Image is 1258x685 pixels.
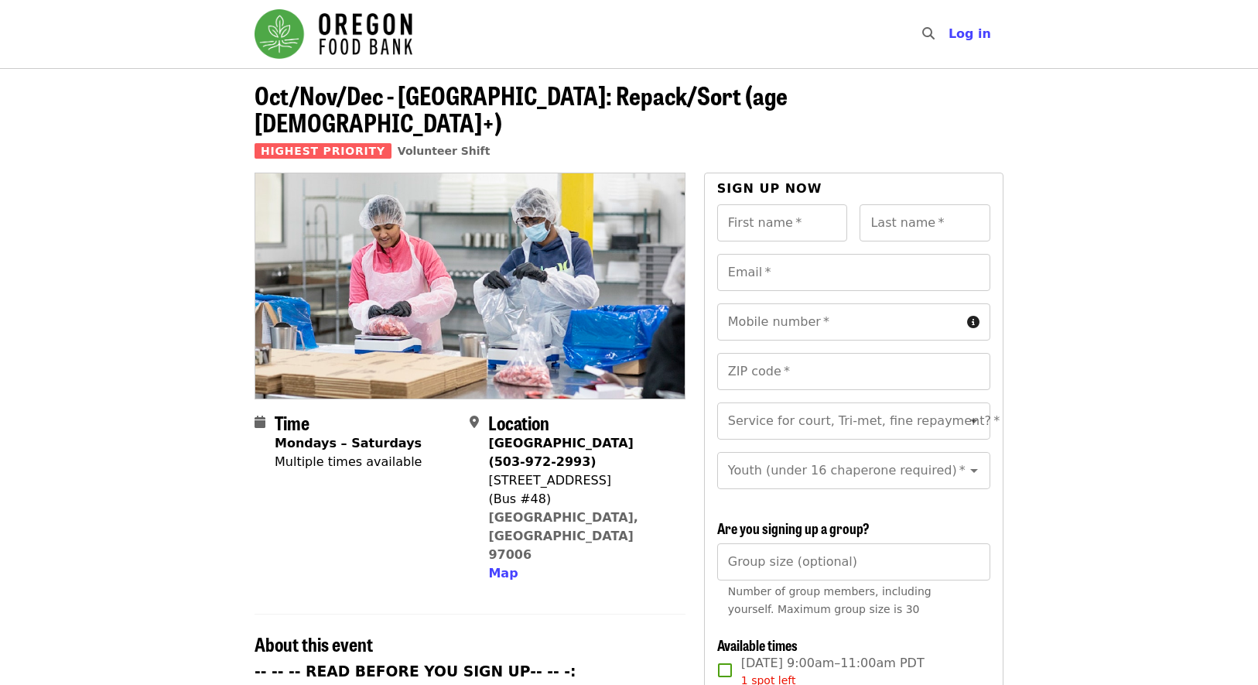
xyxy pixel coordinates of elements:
[717,254,990,291] input: Email
[967,315,979,330] i: circle-info icon
[488,471,672,490] div: [STREET_ADDRESS]
[922,26,935,41] i: search icon
[255,630,373,657] span: About this event
[275,436,422,450] strong: Mondays – Saturdays
[717,204,848,241] input: First name
[717,543,990,581] input: [object Object]
[398,145,491,157] a: Volunteer Shift
[275,409,309,436] span: Time
[717,635,798,655] span: Available times
[255,9,412,59] img: Oregon Food Bank - Home
[488,436,633,469] strong: [GEOGRAPHIC_DATA] (503-972-2993)
[488,566,518,581] span: Map
[255,663,576,680] strong: -- -- -- READ BEFORE YOU SIGN UP-- -- -:
[255,143,391,159] span: Highest Priority
[488,490,672,509] div: (Bus #48)
[963,460,985,481] button: Open
[963,410,985,432] button: Open
[255,173,685,398] img: Oct/Nov/Dec - Beaverton: Repack/Sort (age 10+) organized by Oregon Food Bank
[936,19,1003,50] button: Log in
[488,564,518,583] button: Map
[717,303,961,341] input: Mobile number
[255,77,788,140] span: Oct/Nov/Dec - [GEOGRAPHIC_DATA]: Repack/Sort (age [DEMOGRAPHIC_DATA]+)
[728,585,932,615] span: Number of group members, including yourself. Maximum group size is 30
[470,415,479,430] i: map-marker-alt icon
[488,409,549,436] span: Location
[488,510,638,562] a: [GEOGRAPHIC_DATA], [GEOGRAPHIC_DATA] 97006
[949,26,991,41] span: Log in
[717,353,990,390] input: ZIP code
[860,204,990,241] input: Last name
[717,181,822,196] span: Sign up now
[944,15,956,53] input: Search
[255,415,265,430] i: calendar icon
[717,518,870,538] span: Are you signing up a group?
[275,453,422,471] div: Multiple times available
